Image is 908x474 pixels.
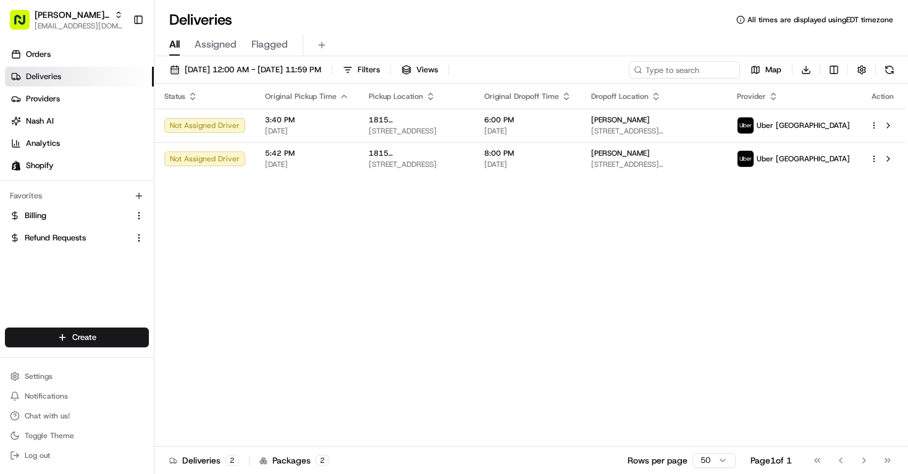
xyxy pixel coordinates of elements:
[396,61,443,78] button: Views
[26,160,54,171] span: Shopify
[265,126,349,136] span: [DATE]
[737,91,766,101] span: Provider
[5,186,149,206] div: Favorites
[738,151,754,167] img: uber-new-logo.jpeg
[5,5,128,35] button: [PERSON_NAME] MTL[EMAIL_ADDRESS][DOMAIN_NAME]
[358,64,380,75] span: Filters
[25,391,68,401] span: Notifications
[629,61,740,78] input: Type to search
[265,91,337,101] span: Original Pickup Time
[265,148,349,158] span: 5:42 PM
[5,407,149,425] button: Chat with us!
[25,431,74,441] span: Toggle Theme
[747,15,893,25] span: All times are displayed using EDT timezone
[337,61,385,78] button: Filters
[881,61,898,78] button: Refresh
[369,91,423,101] span: Pickup Location
[169,454,239,467] div: Deliveries
[369,159,465,169] span: [STREET_ADDRESS]
[26,138,60,149] span: Analytics
[5,89,154,109] a: Providers
[164,91,185,101] span: Status
[5,228,149,248] button: Refund Requests
[484,126,571,136] span: [DATE]
[26,71,61,82] span: Deliveries
[5,427,149,444] button: Toggle Theme
[369,115,465,125] span: 1815 [GEOGRAPHIC_DATA]
[591,126,717,136] span: [STREET_ADDRESS][PERSON_NAME]
[265,115,349,125] span: 3:40 PM
[484,115,571,125] span: 6:00 PM
[5,67,154,87] a: Deliveries
[25,232,86,243] span: Refund Requests
[185,64,321,75] span: [DATE] 12:00 AM - [DATE] 11:59 PM
[25,210,46,221] span: Billing
[369,148,465,158] span: 1815 [GEOGRAPHIC_DATA]
[757,121,850,130] span: Uber [GEOGRAPHIC_DATA]
[416,64,438,75] span: Views
[5,156,154,176] a: Shopify
[26,93,60,104] span: Providers
[484,91,559,101] span: Original Dropoff Time
[5,44,154,64] a: Orders
[35,21,123,31] button: [EMAIL_ADDRESS][DOMAIN_NAME]
[484,159,571,169] span: [DATE]
[369,126,465,136] span: [STREET_ADDRESS]
[72,332,96,343] span: Create
[757,154,850,164] span: Uber [GEOGRAPHIC_DATA]
[26,116,54,127] span: Nash AI
[169,37,180,52] span: All
[10,210,129,221] a: Billing
[11,161,21,171] img: Shopify logo
[5,133,154,153] a: Analytics
[5,328,149,347] button: Create
[10,232,129,243] a: Refund Requests
[738,117,754,133] img: uber-new-logo.jpeg
[5,368,149,385] button: Settings
[259,454,329,467] div: Packages
[5,111,154,131] a: Nash AI
[750,454,792,467] div: Page 1 of 1
[35,9,109,21] button: [PERSON_NAME] MTL
[5,387,149,405] button: Notifications
[5,206,149,226] button: Billing
[25,451,50,460] span: Log out
[251,37,288,52] span: Flagged
[484,148,571,158] span: 8:00 PM
[745,61,787,78] button: Map
[316,455,329,466] div: 2
[591,91,649,101] span: Dropoff Location
[591,159,717,169] span: [STREET_ADDRESS][PERSON_NAME]
[169,10,232,30] h1: Deliveries
[26,49,51,60] span: Orders
[25,411,70,421] span: Chat with us!
[265,159,349,169] span: [DATE]
[628,454,687,467] p: Rows per page
[164,61,327,78] button: [DATE] 12:00 AM - [DATE] 11:59 PM
[25,371,53,381] span: Settings
[591,148,650,158] span: [PERSON_NAME]
[195,37,237,52] span: Assigned
[765,64,781,75] span: Map
[225,455,239,466] div: 2
[870,91,896,101] div: Action
[591,115,650,125] span: [PERSON_NAME]
[5,447,149,464] button: Log out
